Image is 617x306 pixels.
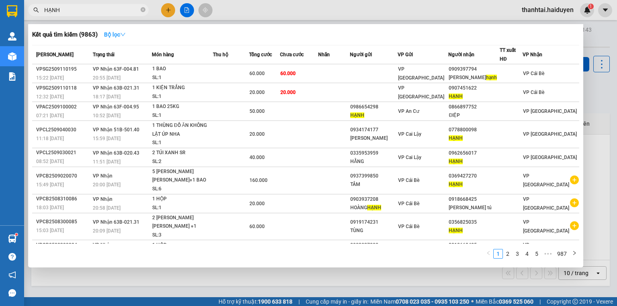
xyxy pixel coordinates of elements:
div: 0369427270 [449,172,499,180]
span: 18:03 [DATE] [36,205,64,210]
div: VPCB2508310086 [36,195,90,203]
span: VP [GEOGRAPHIC_DATA] [523,196,569,211]
span: VP Cái Bè [523,90,544,95]
span: Tổng cước [249,52,272,57]
div: 0986654298 [350,103,397,111]
div: 2 [PERSON_NAME] [PERSON_NAME] +1 [PERSON_NAME] [152,214,212,231]
div: 0962656017 [449,149,499,157]
div: 0918668425 [449,241,499,249]
span: Người nhận [448,52,474,57]
li: Next Page [570,249,579,259]
div: 2 TÚI XANH SR [152,149,212,157]
strong: Bộ lọc [104,31,126,38]
img: warehouse-icon [8,32,16,41]
a: 1 [494,249,503,258]
span: 11:51 [DATE] [93,159,121,165]
div: SL: 2 [152,157,212,166]
a: 4 [523,249,531,258]
div: TÙNG [350,226,397,235]
div: VPSG2509110118 [36,84,90,92]
span: 20.000 [249,131,265,137]
div: 0335953959 [350,149,397,157]
div: 0919174231 [350,218,397,226]
span: right [572,251,577,255]
h3: Kết quả tìm kiếm ( 9863 ) [32,31,98,39]
span: 160.000 [249,177,268,183]
div: TUẤN TG [7,16,63,26]
button: Bộ lọcdown [98,28,132,41]
span: VP Cái Bè [398,224,419,229]
div: SL: 1 [152,111,212,120]
span: 60.000 [280,71,296,76]
div: 1 HỘP [152,241,212,250]
li: Previous Page [484,249,493,259]
a: 5 [532,249,541,258]
div: 0937399850 [350,172,397,180]
span: VP [GEOGRAPHIC_DATA] [523,242,569,257]
div: 0907451622 [449,84,499,92]
div: SL: 6 [152,185,212,194]
button: left [484,249,493,259]
div: VPCL2509030021 [36,149,90,157]
li: 987 [554,249,570,259]
span: VP Gửi [398,52,413,57]
span: VP Nhận [93,173,112,179]
span: HẠNH [449,182,463,187]
div: 1 BAO 25KG [152,102,212,111]
span: 07:21 [DATE] [36,113,64,118]
span: VP [GEOGRAPHIC_DATA] [523,219,569,234]
span: 20.000 [249,90,265,95]
span: VP Cai Lậy [398,155,421,160]
span: 15:49 [DATE] [36,182,64,188]
span: 50.000 [249,108,265,114]
span: Trạng thái [93,52,114,57]
input: Tìm tên, số ĐT hoặc mã đơn [44,6,139,14]
span: 15:03 [DATE] [36,228,64,233]
button: right [570,249,579,259]
div: 1 KIỆN TRẮNG [152,84,212,92]
span: VP Nhận [93,196,112,202]
div: VPAC2509100002 [36,103,90,111]
span: 12:32 [DATE] [36,94,64,100]
span: Nhãn [318,52,330,57]
div: ĐIỆP [449,111,499,120]
a: 2 [503,249,512,258]
span: VP Nhận 63F-004.95 [93,104,139,110]
span: 20:00 [DATE] [93,182,121,188]
span: Chưa cước [280,52,304,57]
div: VPSG2509110195 [36,65,90,73]
span: VP Cái Bè [398,177,419,183]
a: 987 [555,249,569,258]
span: 20.000 [249,201,265,206]
span: question-circle [8,253,16,261]
div: VPCB2509020070 [36,172,90,180]
span: HẠNH [449,159,463,164]
span: Nhận: [69,8,88,16]
span: HẠNH [350,112,364,118]
span: 10:52 [DATE] [93,113,121,118]
span: VP [GEOGRAPHIC_DATA] [398,66,444,81]
span: VP Nhận 63B-020.43 [93,150,139,156]
span: close-circle [141,7,145,12]
span: VP Nhận 63F-004.81 [93,66,139,72]
div: 0866897752 [449,103,499,111]
div: HOÀNG [350,204,397,212]
span: 15:59 [DATE] [93,136,121,141]
a: 3 [513,249,522,258]
div: VP [GEOGRAPHIC_DATA] [69,7,150,26]
span: Rồi : [6,53,19,61]
span: 18:17 [DATE] [93,94,121,100]
div: SL: 1 [152,139,212,147]
span: 20:58 [DATE] [93,205,121,211]
div: 0348595075 [7,26,63,37]
span: 20.000 [280,90,296,95]
span: VP Cái Bè [398,201,419,206]
span: VP Nhận 51B-501.40 [93,127,139,133]
div: SL: 1 [152,73,212,82]
div: 0918668425 [449,195,499,204]
div: 1 HỘP [152,195,212,204]
span: HẠNH [449,228,463,233]
span: ••• [541,249,554,259]
li: 4 [522,249,532,259]
div: VPCL2509040030 [36,126,90,134]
